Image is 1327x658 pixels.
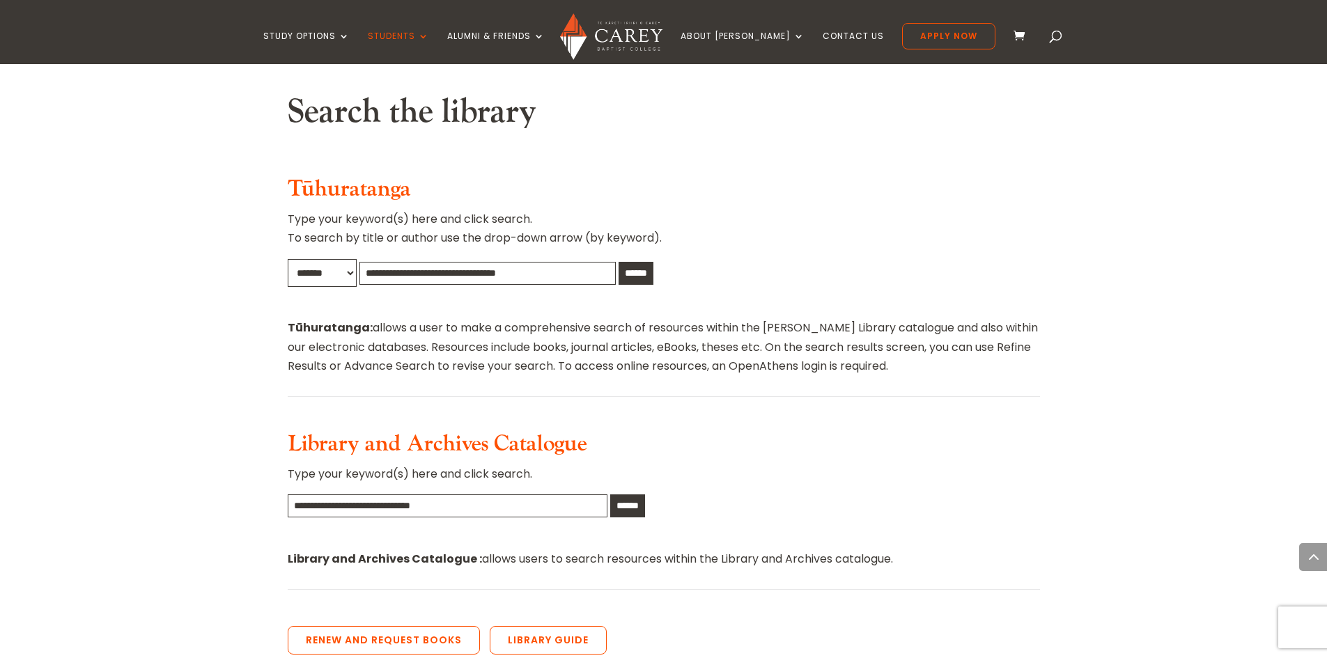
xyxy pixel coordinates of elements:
a: Contact Us [823,31,884,64]
p: Type your keyword(s) here and click search. [288,464,1040,494]
h3: Tūhuratanga [288,176,1040,210]
a: Apply Now [902,23,995,49]
strong: Tūhuratanga: [288,320,373,336]
h2: Search the library [288,92,1040,139]
p: Type your keyword(s) here and click search. To search by title or author use the drop-down arrow ... [288,210,1040,258]
a: Renew and Request Books [288,626,480,655]
a: About [PERSON_NAME] [681,31,805,64]
p: allows a user to make a comprehensive search of resources within the [PERSON_NAME] Library catalo... [288,318,1040,375]
p: allows users to search resources within the Library and Archives catalogue. [288,549,1040,568]
a: Alumni & Friends [447,31,545,64]
strong: Library and Archives Catalogue : [288,551,482,567]
img: Carey Baptist College [560,13,662,60]
a: Study Options [263,31,350,64]
a: Students [368,31,429,64]
a: Library Guide [490,626,607,655]
h3: Library and Archives Catalogue [288,431,1040,464]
